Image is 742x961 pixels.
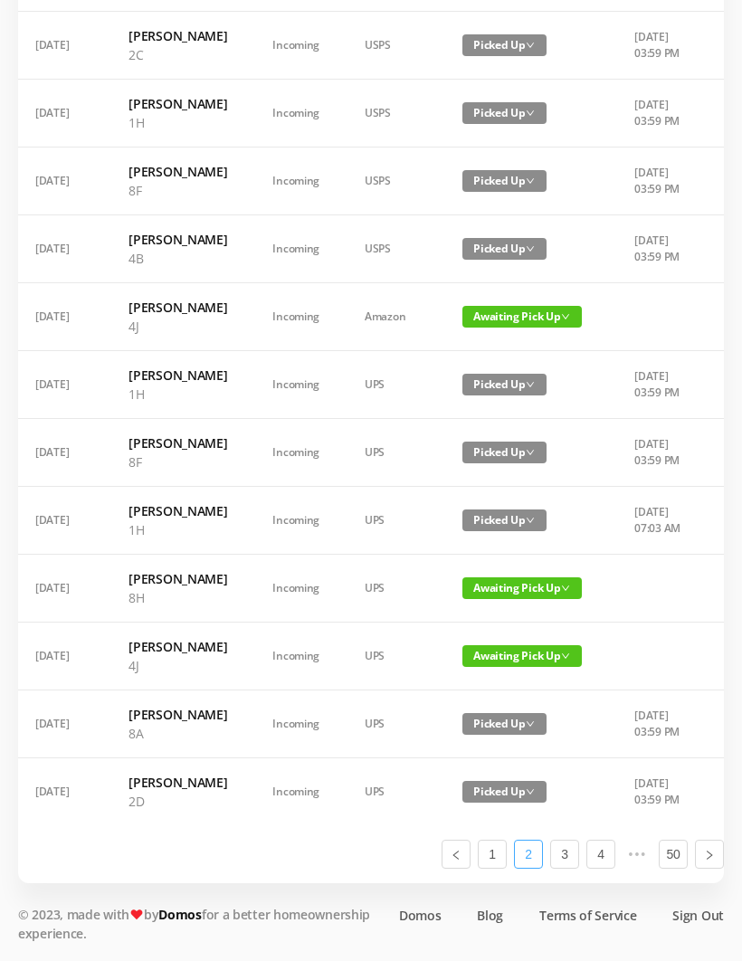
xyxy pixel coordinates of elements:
p: 1H [128,520,227,539]
td: [DATE] 03:59 PM [612,12,707,80]
td: [DATE] [13,555,106,623]
a: 4 [587,841,614,868]
td: UPS [342,623,440,690]
li: 4 [586,840,615,869]
i: icon: down [526,719,535,728]
p: 1H [128,113,227,132]
span: Picked Up [462,34,547,56]
i: icon: down [561,312,570,321]
a: 3 [551,841,578,868]
a: 2 [515,841,542,868]
span: Picked Up [462,781,547,803]
h6: [PERSON_NAME] [128,637,227,656]
td: USPS [342,12,440,80]
i: icon: down [526,787,535,796]
li: 2 [514,840,543,869]
td: [DATE] [13,80,106,147]
span: Awaiting Pick Up [462,306,582,328]
td: Incoming [250,555,342,623]
h6: [PERSON_NAME] [128,773,227,792]
td: [DATE] [13,351,106,419]
td: USPS [342,147,440,215]
td: [DATE] 03:59 PM [612,215,707,283]
td: USPS [342,215,440,283]
td: [DATE] 03:59 PM [612,351,707,419]
a: Domos [158,906,202,923]
td: Incoming [250,80,342,147]
li: Previous Page [442,840,471,869]
td: UPS [342,758,440,825]
td: Incoming [250,690,342,758]
a: Terms of Service [539,906,636,925]
p: © 2023, made with by for a better homeownership experience. [18,905,380,943]
span: Picked Up [462,238,547,260]
span: Picked Up [462,102,547,124]
td: [DATE] [13,623,106,690]
td: [DATE] 03:59 PM [612,690,707,758]
td: Incoming [250,758,342,825]
td: Incoming [250,283,342,351]
h6: [PERSON_NAME] [128,433,227,452]
i: icon: down [561,584,570,593]
a: Domos [399,906,442,925]
td: UPS [342,419,440,487]
span: Awaiting Pick Up [462,577,582,599]
h6: [PERSON_NAME] [128,94,227,113]
td: Incoming [250,215,342,283]
td: [DATE] [13,487,106,555]
td: [DATE] [13,283,106,351]
i: icon: down [526,244,535,253]
li: 1 [478,840,507,869]
li: 50 [659,840,688,869]
td: [DATE] 07:03 AM [612,487,707,555]
h6: [PERSON_NAME] [128,569,227,588]
p: 8A [128,724,227,743]
td: [DATE] 03:59 PM [612,80,707,147]
td: [DATE] 03:59 PM [612,419,707,487]
h6: [PERSON_NAME] [128,705,227,724]
a: 1 [479,841,506,868]
h6: [PERSON_NAME] [128,26,227,45]
p: 2D [128,792,227,811]
h6: [PERSON_NAME] [128,162,227,181]
span: Picked Up [462,713,547,735]
p: 4J [128,656,227,675]
p: 8H [128,588,227,607]
td: [DATE] 03:59 PM [612,147,707,215]
a: Sign Out [672,906,724,925]
td: USPS [342,80,440,147]
td: [DATE] [13,690,106,758]
span: Picked Up [462,509,547,531]
p: 8F [128,181,227,200]
p: 8F [128,452,227,471]
td: [DATE] [13,419,106,487]
h6: [PERSON_NAME] [128,298,227,317]
span: Picked Up [462,170,547,192]
td: [DATE] 03:59 PM [612,758,707,825]
td: [DATE] [13,758,106,825]
td: UPS [342,351,440,419]
a: 50 [660,841,687,868]
td: UPS [342,555,440,623]
p: 4B [128,249,227,268]
span: ••• [623,840,652,869]
td: Incoming [250,147,342,215]
li: Next 5 Pages [623,840,652,869]
i: icon: down [526,176,535,186]
i: icon: down [526,109,535,118]
i: icon: down [526,448,535,457]
span: Picked Up [462,374,547,395]
h6: [PERSON_NAME] [128,501,227,520]
i: icon: down [526,516,535,525]
i: icon: right [704,850,715,861]
h6: [PERSON_NAME] [128,230,227,249]
td: Incoming [250,487,342,555]
td: UPS [342,487,440,555]
td: [DATE] [13,147,106,215]
i: icon: left [451,850,461,861]
a: Blog [477,906,503,925]
p: 2C [128,45,227,64]
span: Awaiting Pick Up [462,645,582,667]
p: 4J [128,317,227,336]
td: Incoming [250,623,342,690]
